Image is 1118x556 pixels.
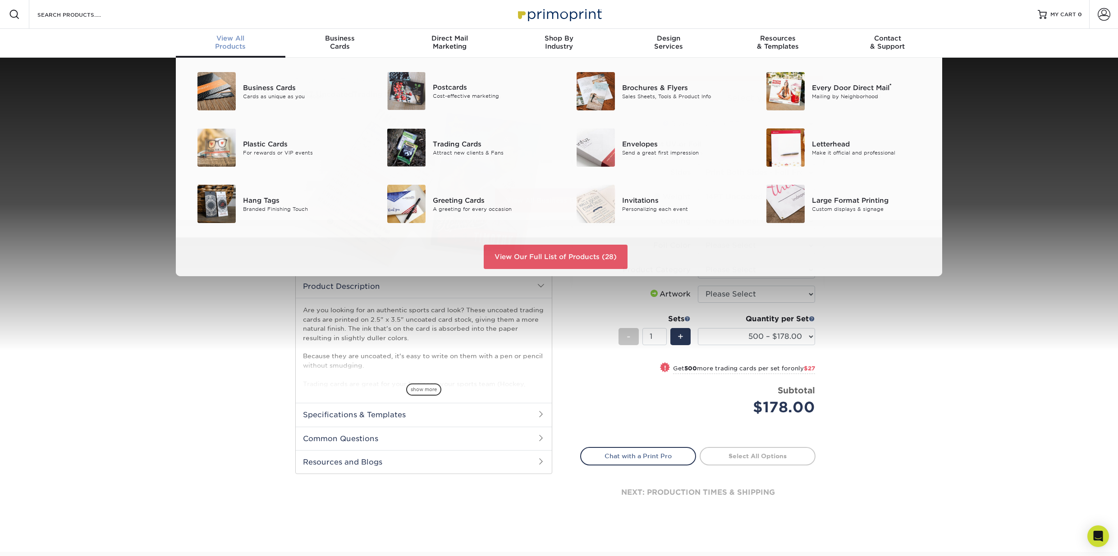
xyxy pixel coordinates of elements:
[577,185,615,223] img: Invitations
[187,125,363,170] a: Plastic Cards Plastic Cards For rewards or VIP events
[376,68,553,114] a: Postcards Postcards Cost-effective marketing
[514,5,604,24] img: Primoprint
[889,82,892,89] sup: ®
[622,82,742,92] div: Brochures & Flyers
[296,427,552,450] h2: Common Questions
[176,34,285,50] div: Products
[756,181,932,227] a: Large Format Printing Large Format Printing Custom displays & signage
[433,205,552,213] div: A greeting for every occasion
[580,465,816,520] div: next: production times & shipping
[296,450,552,474] h2: Resources and Blogs
[37,9,124,20] input: SEARCH PRODUCTS.....
[1050,11,1076,18] span: MY CART
[580,447,696,465] a: Chat with a Print Pro
[504,34,614,50] div: Industry
[622,92,742,100] div: Sales Sheets, Tools & Product Info
[723,29,833,58] a: Resources& Templates
[766,72,805,110] img: Every Door Direct Mail
[812,149,931,156] div: Make it official and professional
[433,195,552,205] div: Greeting Cards
[812,139,931,149] div: Letterhead
[376,125,553,170] a: Trading Cards Trading Cards Attract new clients & Fans
[387,185,426,223] img: Greeting Cards
[664,363,666,373] span: !
[387,128,426,167] img: Trading Cards
[504,29,614,58] a: Shop ByIndustry
[243,92,362,100] div: Cards as unique as you
[406,383,441,396] span: show more
[812,82,931,92] div: Every Door Direct Mail
[243,149,362,156] div: For rewards or VIP events
[387,72,426,110] img: Postcards
[566,125,742,170] a: Envelopes Envelopes Send a great first impression
[614,29,723,58] a: DesignServices
[433,139,552,149] div: Trading Cards
[395,29,504,58] a: Direct MailMarketing
[376,181,553,227] a: Greeting Cards Greeting Cards A greeting for every occasion
[700,447,816,465] a: Select All Options
[756,125,932,170] a: Letterhead Letterhead Make it official and professional
[433,92,552,100] div: Cost-effective marketing
[614,34,723,50] div: Services
[243,195,362,205] div: Hang Tags
[197,185,236,223] img: Hang Tags
[778,385,815,395] strong: Subtotal
[723,34,833,50] div: & Templates
[622,205,742,213] div: Personalizing each event
[723,34,833,42] span: Resources
[1078,11,1082,18] span: 0
[187,181,363,227] a: Hang Tags Hang Tags Branded Finishing Touch
[395,34,504,50] div: Marketing
[614,34,723,42] span: Design
[766,128,805,167] img: Letterhead
[433,149,552,156] div: Attract new clients & Fans
[812,195,931,205] div: Large Format Printing
[176,29,285,58] a: View AllProducts
[504,34,614,42] span: Shop By
[812,92,931,100] div: Mailing by Neighborhood
[684,365,697,372] strong: 500
[833,34,942,42] span: Contact
[791,365,815,372] span: only
[243,139,362,149] div: Plastic Cards
[2,529,77,553] iframe: Google Customer Reviews
[766,185,805,223] img: Large Format Printing
[804,365,815,372] span: $27
[756,68,932,114] a: Every Door Direct Mail Every Door Direct Mail® Mailing by Neighborhood
[1087,525,1109,547] div: Open Intercom Messenger
[622,195,742,205] div: Invitations
[622,139,742,149] div: Envelopes
[833,34,942,50] div: & Support
[705,396,815,418] div: $178.00
[197,72,236,110] img: Business Cards
[285,34,395,50] div: Cards
[566,68,742,114] a: Brochures & Flyers Brochures & Flyers Sales Sheets, Tools & Product Info
[243,205,362,213] div: Branded Finishing Touch
[566,181,742,227] a: Invitations Invitations Personalizing each event
[296,403,552,426] h2: Specifications & Templates
[187,68,363,114] a: Business Cards Business Cards Cards as unique as you
[285,29,395,58] a: BusinessCards
[176,34,285,42] span: View All
[812,205,931,213] div: Custom displays & signage
[433,82,552,92] div: Postcards
[395,34,504,42] span: Direct Mail
[577,128,615,167] img: Envelopes
[197,128,236,167] img: Plastic Cards
[577,72,615,110] img: Brochures & Flyers
[833,29,942,58] a: Contact& Support
[622,149,742,156] div: Send a great first impression
[484,245,628,269] a: View Our Full List of Products (28)
[673,365,815,374] small: Get more trading cards per set for
[285,34,395,42] span: Business
[243,82,362,92] div: Business Cards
